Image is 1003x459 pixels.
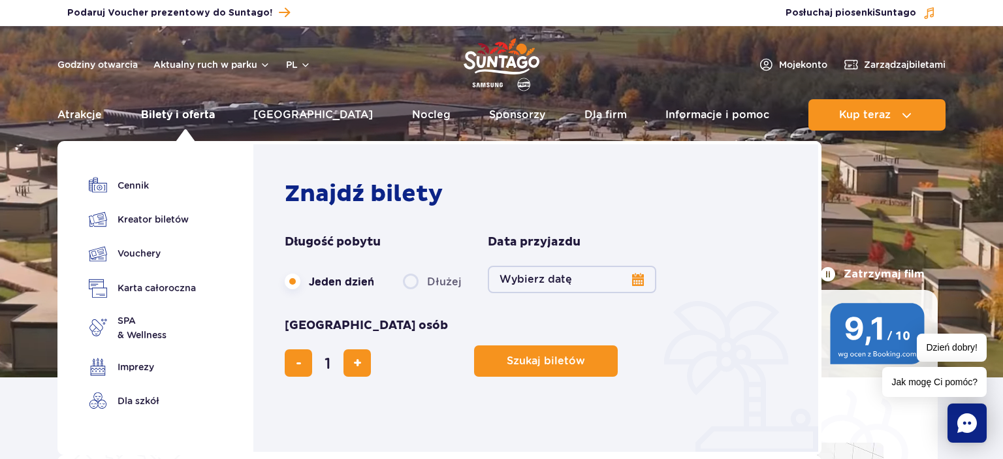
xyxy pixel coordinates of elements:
[67,7,272,20] span: Podaruj Voucher prezentowy do Suntago!
[507,355,585,367] span: Szukaj biletów
[808,99,946,131] button: Kup teraz
[758,57,827,72] a: Mojekonto
[839,109,891,121] span: Kup teraz
[843,57,946,72] a: Zarządzajbiletami
[285,268,374,295] label: Jeden dzień
[141,99,215,131] a: Bilety i oferta
[864,58,946,71] span: Zarządzaj biletami
[89,313,196,342] a: SPA& Wellness
[412,99,451,131] a: Nocleg
[488,266,656,293] button: Wybierz datę
[253,99,373,131] a: [GEOGRAPHIC_DATA]
[285,318,448,334] span: [GEOGRAPHIC_DATA] osób
[464,33,539,93] a: Park of Poland
[584,99,627,131] a: Dla firm
[489,99,545,131] a: Sponsorzy
[917,334,987,362] span: Dzień dobry!
[312,347,343,379] input: liczba biletów
[403,268,462,295] label: Dłużej
[947,404,987,443] div: Chat
[153,59,270,70] button: Aktualny ruch w parku
[285,349,312,377] button: usuń bilet
[786,7,936,20] button: Posłuchaj piosenkiSuntago
[118,313,167,342] span: SPA & Wellness
[820,266,925,282] button: Zatrzymaj film
[89,210,196,229] a: Kreator biletów
[786,7,916,20] span: Posłuchaj piosenki
[285,234,793,377] form: Planowanie wizyty w Park of Poland
[285,180,793,208] h2: Znajdź bilety
[89,244,196,263] a: Vouchery
[89,279,196,298] a: Karta całoroczna
[57,99,102,131] a: Atrakcje
[882,367,987,397] span: Jak mogę Ci pomóc?
[67,4,290,22] a: Podaruj Voucher prezentowy do Suntago!
[474,345,618,377] button: Szukaj biletów
[285,234,381,250] span: Długość pobytu
[488,234,581,250] span: Data przyjazdu
[89,392,196,410] a: Dla szkół
[57,58,138,71] a: Godziny otwarcia
[665,99,769,131] a: Informacje i pomoc
[343,349,371,377] button: dodaj bilet
[830,303,925,364] img: 9,1/10 wg ocen z Booking.com
[779,58,827,71] span: Moje konto
[286,58,311,71] button: pl
[89,176,196,195] a: Cennik
[89,358,196,376] a: Imprezy
[875,8,916,18] span: Suntago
